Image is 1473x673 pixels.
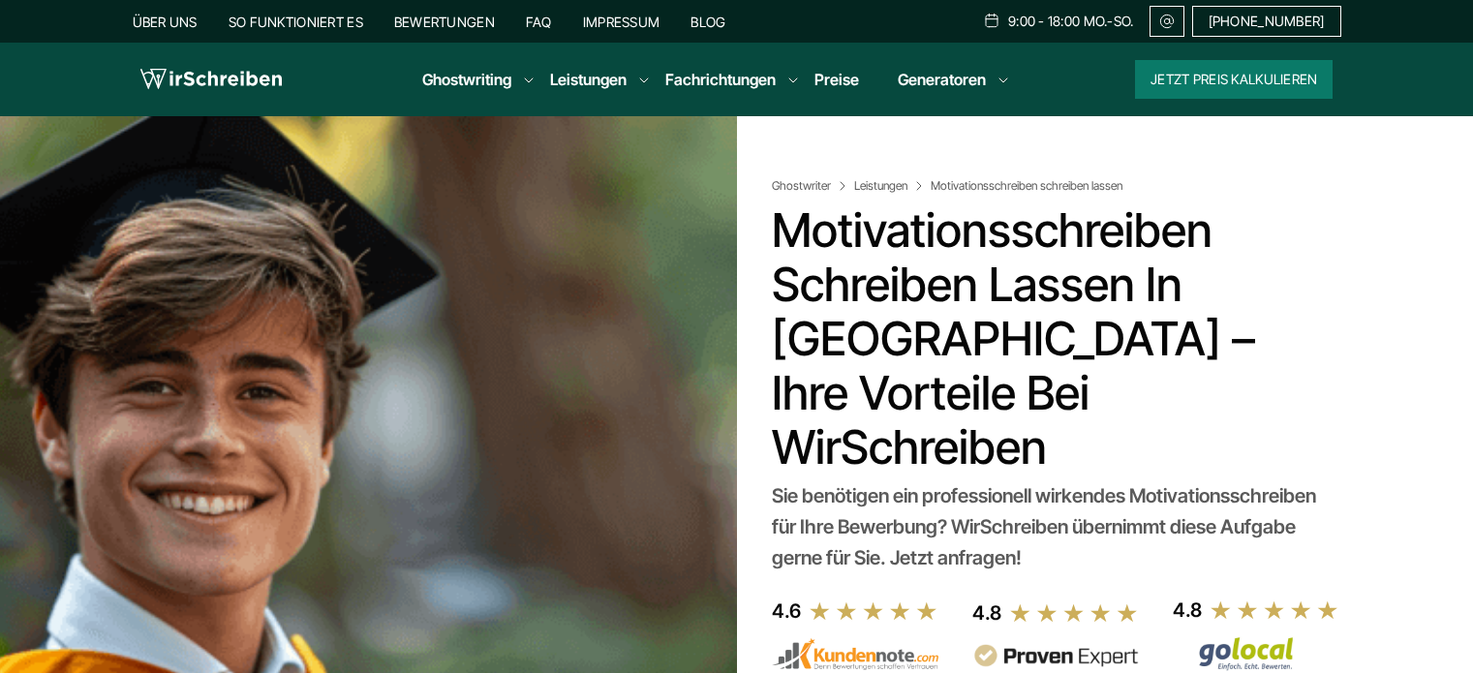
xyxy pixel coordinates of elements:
img: Schedule [983,13,1000,28]
div: 4.8 [1173,595,1202,626]
a: [PHONE_NUMBER] [1192,6,1341,37]
span: 9:00 - 18:00 Mo.-So. [1008,14,1134,29]
img: provenexpert reviews [972,644,1139,668]
a: Ghostwriting [422,68,511,91]
div: 4.8 [972,597,1001,628]
div: Sie benötigen ein professionell wirkendes Motivationsschreiben für Ihre Bewerbung? WirSchreiben ü... [772,480,1333,573]
a: Leistungen [550,68,627,91]
img: stars [1210,599,1339,621]
a: So funktioniert es [229,14,363,30]
a: Blog [690,14,725,30]
img: kundennote [772,638,938,671]
a: FAQ [526,14,552,30]
img: stars [809,600,938,622]
a: Fachrichtungen [665,68,776,91]
a: Leistungen [854,178,927,194]
img: Wirschreiben Bewertungen [1173,636,1339,671]
a: Impressum [583,14,660,30]
a: Über uns [133,14,198,30]
img: stars [1009,602,1139,624]
div: 4.6 [772,596,801,627]
span: Motivationsschreiben schreiben lassen [931,178,1122,194]
a: Generatoren [898,68,986,91]
img: logo wirschreiben [140,65,282,94]
a: Ghostwriter [772,178,850,194]
button: Jetzt Preis kalkulieren [1135,60,1333,99]
a: Preise [814,70,859,89]
h1: Motivationsschreiben schreiben lassen in [GEOGRAPHIC_DATA] – Ihre Vorteile bei WirSchreiben [772,203,1333,474]
span: [PHONE_NUMBER] [1209,14,1325,29]
img: Email [1158,14,1176,29]
a: Bewertungen [394,14,495,30]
